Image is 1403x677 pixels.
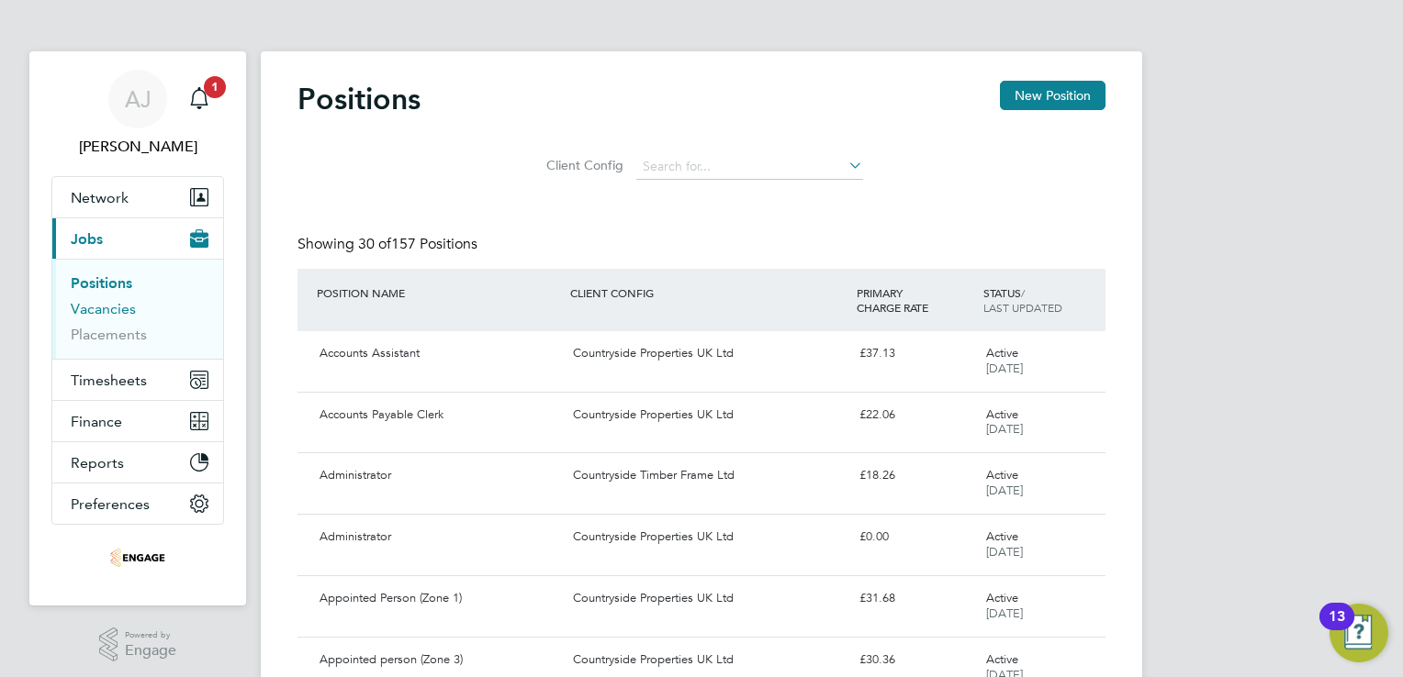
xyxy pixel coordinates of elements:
div: Appointed person (Zone 3) [312,645,566,675]
div: Jobs [52,259,223,359]
div: £22.06 [852,400,979,430]
button: Reports [52,442,223,483]
div: £37.13 [852,338,979,369]
span: Jobs [71,230,103,248]
div: PRIMARY CHARGE RATE [852,276,979,324]
span: [DATE] [986,544,1023,560]
a: Powered byEngage [99,627,177,662]
span: LAST UPDATED [983,300,1062,315]
div: Countryside Properties UK Ltd [566,338,851,369]
div: Accounts Payable Clerk [312,400,566,430]
div: Countryside Properties UK Ltd [566,645,851,675]
button: Finance [52,401,223,441]
span: Active [986,406,1018,422]
div: Countryside Properties UK Ltd [566,583,851,614]
span: 157 Positions [358,235,477,253]
div: Showing [297,235,481,254]
span: Active [986,528,1018,544]
span: Active [986,467,1018,483]
span: Engage [125,643,176,659]
div: £31.68 [852,583,979,614]
a: AJ[PERSON_NAME] [51,70,224,158]
div: Countryside Properties UK Ltd [566,522,851,552]
button: Open Resource Center, 13 new notifications [1330,604,1388,662]
button: Jobs [52,218,223,259]
label: Client Config [541,157,623,173]
span: Active [986,590,1018,605]
span: [DATE] [986,361,1023,376]
div: Countryside Properties UK Ltd [566,400,851,430]
button: Preferences [52,483,223,524]
span: Active [986,345,1018,361]
span: Network [71,189,129,206]
a: Positions [71,274,132,292]
span: Aggie Jasinska [51,136,224,158]
div: Administrator [312,461,566,491]
a: Placements [71,326,147,343]
span: [DATE] [986,605,1023,621]
span: Active [986,651,1018,667]
a: Go to home page [51,543,224,572]
span: / [1021,285,1025,300]
nav: Main navigation [29,51,246,605]
span: 30 of [358,235,391,253]
span: Finance [71,413,122,430]
button: Timesheets [52,360,223,400]
a: Vacancies [71,300,136,317]
div: Countryside Timber Frame Ltd [566,461,851,491]
h2: Positions [297,81,421,117]
div: Appointed Person (Zone 1) [312,583,566,614]
div: £30.36 [852,645,979,675]
img: acceptrec-logo-retina.png [110,543,165,572]
div: £18.26 [852,461,979,491]
div: 13 [1329,616,1345,640]
a: 1 [181,70,218,128]
div: STATUS [979,276,1106,324]
input: Search for... [636,154,863,180]
div: POSITION NAME [312,276,566,309]
span: Timesheets [71,372,147,389]
div: Administrator [312,522,566,552]
span: AJ [125,87,152,111]
div: Accounts Assistant [312,338,566,369]
span: Powered by [125,627,176,643]
span: [DATE] [986,483,1023,498]
div: £0.00 [852,522,979,552]
span: [DATE] [986,421,1023,437]
span: 1 [204,76,226,98]
span: Reports [71,454,124,472]
button: Network [52,177,223,217]
button: New Position [1000,81,1106,110]
span: Preferences [71,495,150,513]
div: CLIENT CONFIG [566,276,851,309]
